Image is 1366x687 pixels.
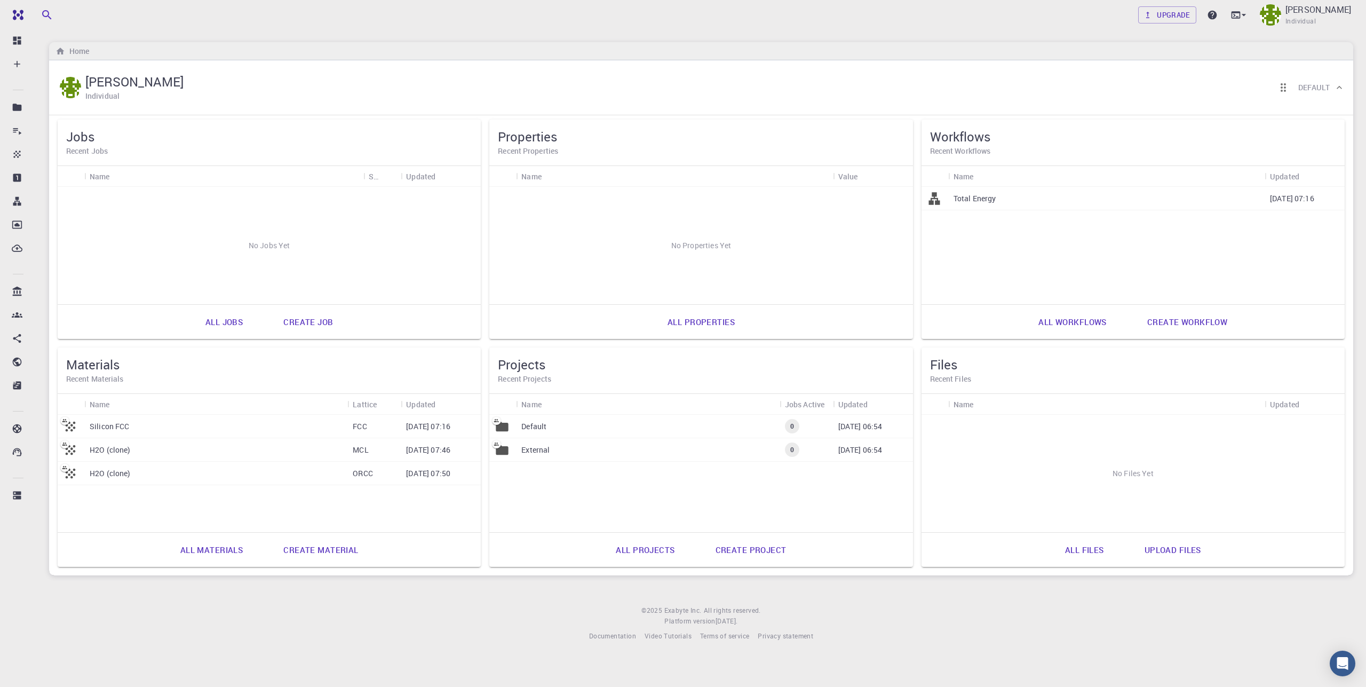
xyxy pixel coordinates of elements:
[641,605,664,616] span: © 2025
[868,396,885,413] button: Sort
[1299,168,1316,185] button: Sort
[498,145,904,157] h6: Recent Properties
[948,394,1265,415] div: Name
[378,168,395,185] button: Sort
[973,168,990,185] button: Sort
[785,394,825,415] div: Jobs Active
[521,445,550,455] p: External
[435,168,452,185] button: Sort
[521,166,542,187] div: Name
[521,421,546,432] p: Default
[1265,394,1345,415] div: Updated
[664,606,702,614] span: Exabyte Inc.
[645,631,692,642] a: Video Tutorials
[716,617,738,625] span: [DATE] .
[516,394,779,415] div: Name
[406,445,450,455] p: [DATE] 07:46
[922,415,1345,532] div: No Files Yet
[516,166,832,187] div: Name
[406,166,435,187] div: Updated
[857,168,875,185] button: Sort
[58,166,84,187] div: Icon
[498,373,904,385] h6: Recent Projects
[930,128,1336,145] h5: Workflows
[49,115,1353,575] div: Karishma Jain[PERSON_NAME]IndividualReorder cardsDefault
[347,394,401,415] div: Lattice
[66,356,472,373] h5: Materials
[1053,537,1116,563] a: All files
[930,356,1336,373] h5: Files
[948,166,1265,187] div: Name
[90,394,110,415] div: Name
[1270,193,1314,204] p: [DATE] 07:16
[435,396,452,413] button: Sort
[1330,651,1355,676] div: Open Intercom Messenger
[838,394,868,415] div: Updated
[363,166,401,187] div: Status
[780,394,833,415] div: Jobs Active
[406,468,450,479] p: [DATE] 07:50
[49,60,1353,115] div: Karishma Jain[PERSON_NAME]IndividualReorder cardsDefault
[90,468,131,479] p: H2O (clone)
[406,394,435,415] div: Updated
[66,145,472,157] h6: Recent Jobs
[353,445,368,455] p: MCL
[84,166,363,187] div: Name
[700,631,749,642] a: Terms of service
[353,394,377,415] div: Lattice
[786,422,798,431] span: 0
[401,166,481,187] div: Updated
[758,631,813,640] span: Privacy statement
[498,356,904,373] h5: Projects
[930,145,1336,157] h6: Recent Workflows
[954,166,974,187] div: Name
[1270,394,1299,415] div: Updated
[589,631,636,640] span: Documentation
[758,631,813,642] a: Privacy statement
[489,187,912,304] div: No Properties Yet
[954,193,996,204] p: Total Energy
[664,616,715,627] span: Platform version
[90,421,130,432] p: Silicon FCC
[1273,77,1294,98] button: Reorder cards
[58,187,481,304] div: No Jobs Yet
[521,394,542,415] div: Name
[833,394,913,415] div: Updated
[66,373,472,385] h6: Recent Materials
[1285,3,1351,16] p: [PERSON_NAME]
[353,421,367,432] p: FCC
[85,73,184,90] h5: [PERSON_NAME]
[786,445,798,454] span: 0
[664,605,702,616] a: Exabyte Inc.
[1285,16,1316,27] span: Individual
[1298,82,1330,93] h6: Default
[110,168,127,185] button: Sort
[700,631,749,640] span: Terms of service
[85,90,120,102] h6: Individual
[53,45,91,57] nav: breadcrumb
[498,128,904,145] h5: Properties
[489,394,516,415] div: Icon
[1260,4,1281,26] img: Karishma Jain
[406,421,450,432] p: [DATE] 07:16
[1133,537,1213,563] a: Upload files
[194,309,255,335] a: All jobs
[1265,166,1345,187] div: Updated
[58,394,84,415] div: Icon
[589,631,636,642] a: Documentation
[704,605,761,616] span: All rights reserved.
[401,394,481,415] div: Updated
[377,396,394,413] button: Sort
[833,166,913,187] div: Value
[1270,166,1299,187] div: Updated
[838,421,883,432] p: [DATE] 06:54
[922,394,948,415] div: Icon
[90,166,110,187] div: Name
[542,396,559,413] button: Sort
[489,166,516,187] div: Icon
[922,166,948,187] div: Icon
[1135,309,1239,335] a: Create workflow
[84,394,347,415] div: Name
[65,45,89,57] h6: Home
[1299,396,1316,413] button: Sort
